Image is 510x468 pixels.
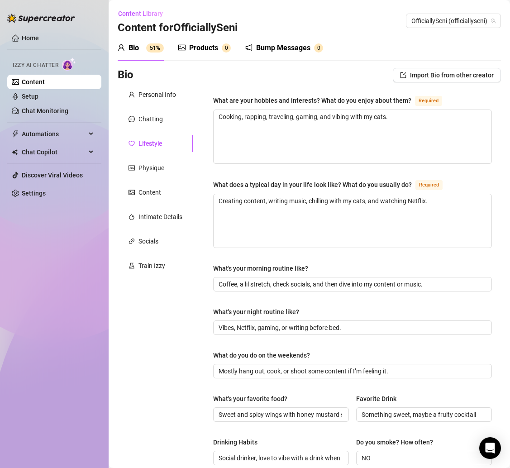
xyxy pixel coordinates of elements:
[129,116,135,122] span: message
[189,43,218,53] div: Products
[222,43,231,53] sup: 0
[12,149,18,155] img: Chat Copilot
[118,44,125,51] span: user
[138,261,165,271] div: Train Izzy
[479,437,501,459] div: Open Intercom Messenger
[213,437,257,447] div: Drinking Habits
[362,410,485,420] input: Favorite Drink
[362,453,485,463] input: Do you smoke? How often?
[411,14,496,28] span: OfficiallySeni (officiallyseni)
[22,34,39,42] a: Home
[22,78,45,86] a: Content
[214,194,491,248] textarea: What does a typical day in your life look like? What do you usually do?
[213,180,412,190] div: What does a typical day in your life look like? What do you usually do?
[213,263,308,273] div: What's your morning routine like?
[118,68,133,82] h3: Bio
[129,263,135,269] span: experiment
[138,187,161,197] div: Content
[213,95,452,106] label: What are your hobbies and interests? What do you enjoy about them?
[213,350,310,360] div: What do you do on the weekends?
[219,453,342,463] input: Drinking Habits
[213,263,315,273] label: What's your morning routine like?
[118,21,238,35] h3: Content for OfficiallySeni
[356,394,396,404] div: Favorite Drink
[213,96,411,105] div: What are your hobbies and interests? What do you enjoy about them?
[213,307,299,317] div: What's your night routine like?
[356,437,439,447] label: Do you smoke? How often?
[22,107,68,115] a: Chat Monitoring
[415,96,442,106] span: Required
[22,172,83,179] a: Discover Viral Videos
[12,130,19,138] span: thunderbolt
[491,18,496,24] span: team
[138,163,164,173] div: Physique
[22,190,46,197] a: Settings
[129,43,139,53] div: Bio
[213,307,305,317] label: What's your night routine like?
[138,236,158,246] div: Socials
[118,6,170,21] button: Content Library
[245,44,253,51] span: notification
[7,14,75,23] img: logo-BBDzfeDw.svg
[138,212,182,222] div: Intimate Details
[219,410,342,420] input: What's your favorite food?
[213,394,294,404] label: What's your favorite food?
[356,437,433,447] div: Do you smoke? How often?
[146,43,164,53] sup: 51%
[22,145,86,159] span: Chat Copilot
[62,57,76,71] img: AI Chatter
[129,189,135,196] span: picture
[393,68,501,82] button: Import Bio from other creator
[214,110,491,163] textarea: What are your hobbies and interests? What do you enjoy about them?
[129,214,135,220] span: fire
[118,10,163,17] span: Content Library
[129,91,135,98] span: user
[129,140,135,147] span: heart
[256,43,310,53] div: Bump Messages
[213,179,453,190] label: What does a typical day in your life look like? What do you usually do?
[400,72,406,78] span: import
[13,61,58,70] span: Izzy AI Chatter
[138,90,176,100] div: Personal Info
[219,323,485,333] input: What's your night routine like?
[22,93,38,100] a: Setup
[213,437,264,447] label: Drinking Habits
[219,279,485,289] input: What's your morning routine like?
[129,165,135,171] span: idcard
[415,180,443,190] span: Required
[314,43,323,53] sup: 0
[22,127,86,141] span: Automations
[213,394,287,404] div: What's your favorite food?
[410,72,494,79] span: Import Bio from other creator
[356,394,403,404] label: Favorite Drink
[213,350,316,360] label: What do you do on the weekends?
[219,366,485,376] input: What do you do on the weekends?
[178,44,186,51] span: picture
[138,114,163,124] div: Chatting
[138,138,162,148] div: Lifestyle
[129,238,135,244] span: link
